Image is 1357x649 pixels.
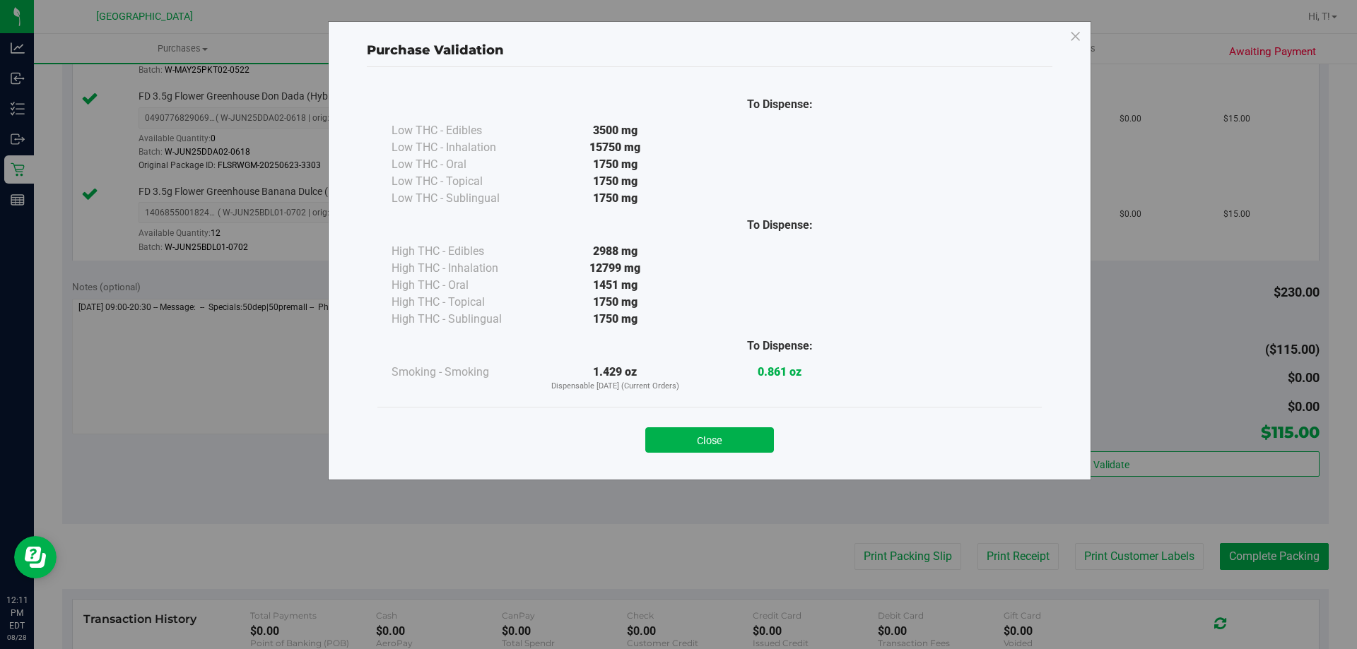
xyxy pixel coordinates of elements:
div: High THC - Oral [392,277,533,294]
span: Purchase Validation [367,42,504,58]
div: High THC - Edibles [392,243,533,260]
div: Smoking - Smoking [392,364,533,381]
div: 1750 mg [533,294,698,311]
div: To Dispense: [698,338,862,355]
strong: 0.861 oz [758,365,801,379]
p: Dispensable [DATE] (Current Orders) [533,381,698,393]
div: Low THC - Oral [392,156,533,173]
div: To Dispense: [698,217,862,234]
div: 1750 mg [533,173,698,190]
div: 15750 mg [533,139,698,156]
div: 1750 mg [533,311,698,328]
button: Close [645,427,774,453]
div: 1.429 oz [533,364,698,393]
div: 12799 mg [533,260,698,277]
div: 1750 mg [533,156,698,173]
div: 1451 mg [533,277,698,294]
div: To Dispense: [698,96,862,113]
div: 2988 mg [533,243,698,260]
div: 3500 mg [533,122,698,139]
div: High THC - Topical [392,294,533,311]
div: 1750 mg [533,190,698,207]
div: Low THC - Topical [392,173,533,190]
div: Low THC - Inhalation [392,139,533,156]
div: High THC - Sublingual [392,311,533,328]
iframe: Resource center [14,536,57,578]
div: Low THC - Sublingual [392,190,533,207]
div: High THC - Inhalation [392,260,533,277]
div: Low THC - Edibles [392,122,533,139]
